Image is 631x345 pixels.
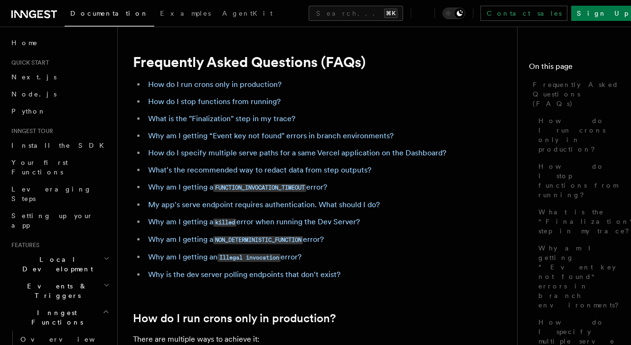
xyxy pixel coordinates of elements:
[11,159,68,176] span: Your first Functions
[133,53,509,70] h1: Frequently Asked Questions (FAQs)
[8,154,112,181] a: Your first Functions
[11,38,38,48] span: Home
[384,9,397,18] kbd: ⌘K
[148,270,340,279] a: Why is the dev server polling endpoints that don't exist?
[538,116,620,154] span: How do I run crons only in production?
[8,137,112,154] a: Install the SDK
[20,335,118,343] span: Overview
[148,131,394,140] a: Why am I getting “Event key not found" errors in branch environments?
[222,10,273,17] span: AgentKit
[480,6,567,21] a: Contact sales
[154,3,217,26] a: Examples
[8,127,53,135] span: Inngest tour
[213,219,236,227] code: killed
[535,158,620,203] a: How do I stop functions from running?
[309,6,403,21] button: Search...⌘K
[8,181,112,207] a: Leveraging Steps
[8,308,103,327] span: Inngest Functions
[65,3,154,27] a: Documentation
[148,252,301,261] a: Why am I getting anIllegal invocationerror?
[133,312,336,325] a: How do I run crons only in production?
[8,103,112,120] a: Python
[8,86,112,103] a: Node.js
[213,236,303,244] code: NON_DETERMINISTIC_FUNCTION
[148,148,446,157] a: How do I specify multiple serve paths for a same Vercel application on the Dashboard?
[8,241,39,249] span: Features
[11,90,57,98] span: Node.js
[148,80,282,89] a: How do I run crons only in production?
[8,251,112,278] button: Local Development
[8,304,112,331] button: Inngest Functions
[217,254,281,262] code: Illegal invocation
[8,281,104,300] span: Events & Triggers
[11,142,110,149] span: Install the SDK
[217,3,278,26] a: AgentKit
[148,182,327,192] a: Why am I getting aFUNCTION_INVOCATION_TIMEOUTerror?
[11,107,46,115] span: Python
[529,61,620,76] h4: On this page
[11,73,57,81] span: Next.js
[538,243,625,310] span: Why am I getting “Event key not found" errors in branch environments?
[535,240,620,314] a: Why am I getting “Event key not found" errors in branch environments?
[11,185,92,202] span: Leveraging Steps
[8,68,112,86] a: Next.js
[8,34,112,51] a: Home
[8,59,49,67] span: Quick start
[148,97,281,106] a: How do I stop functions from running?
[529,76,620,112] a: Frequently Asked Questions (FAQs)
[535,203,620,240] a: What is the "Finalization" step in my trace?
[533,80,620,108] span: Frequently Asked Questions (FAQs)
[148,217,360,226] a: Why am I getting akillederror when running the Dev Server?
[11,212,93,229] span: Setting up your app
[8,278,112,304] button: Events & Triggers
[213,184,306,192] code: FUNCTION_INVOCATION_TIMEOUT
[148,114,295,123] a: What is the "Finalization" step in my trace?
[443,8,465,19] button: Toggle dark mode
[148,235,324,244] a: Why am I getting aNON_DETERMINISTIC_FUNCTIONerror?
[538,162,620,200] span: How do I stop functions from running?
[148,200,380,209] a: My app's serve endpoint requires authentication. What should I do?
[8,255,104,274] span: Local Development
[160,10,211,17] span: Examples
[70,10,149,17] span: Documentation
[535,112,620,158] a: How do I run crons only in production?
[148,165,371,174] a: What's the recommended way to redact data from step outputs?
[8,207,112,234] a: Setting up your app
